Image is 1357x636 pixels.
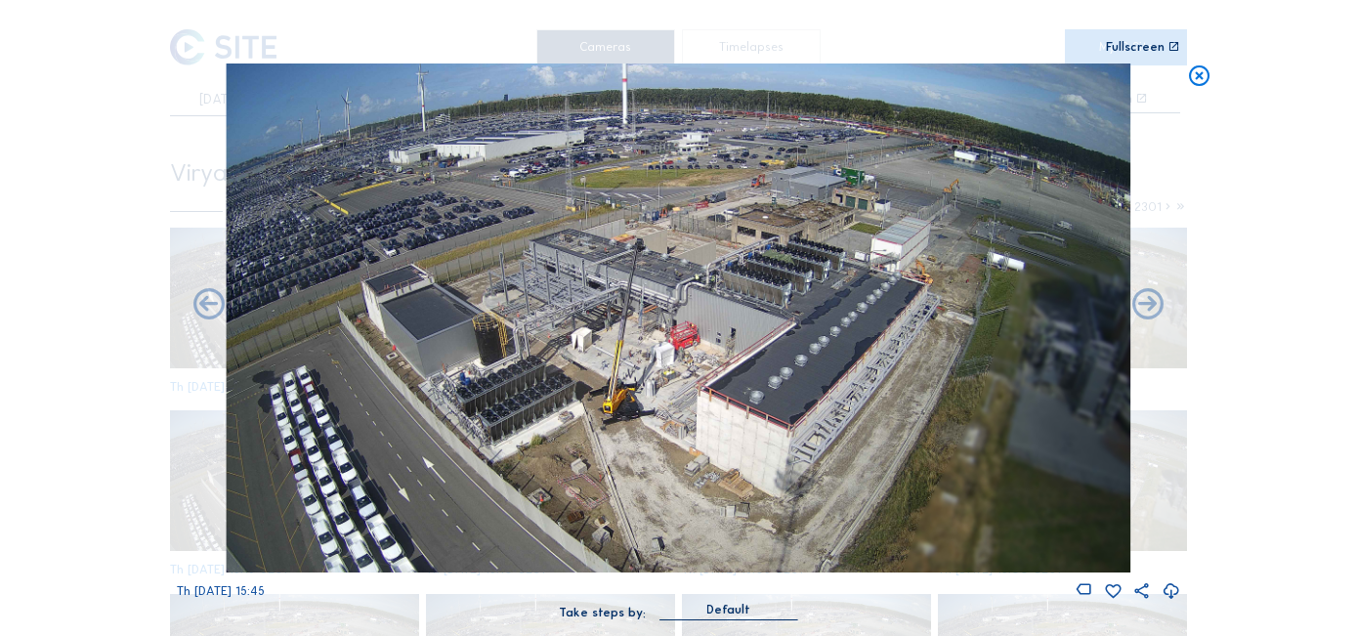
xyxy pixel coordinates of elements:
[191,286,228,323] i: Forward
[1129,286,1166,323] i: Back
[226,64,1130,572] img: Image
[559,607,646,619] div: Take steps by:
[706,601,750,618] div: Default
[1106,41,1165,54] div: Fullscreen
[659,601,798,618] div: Default
[177,583,265,598] span: Th [DATE] 15:45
